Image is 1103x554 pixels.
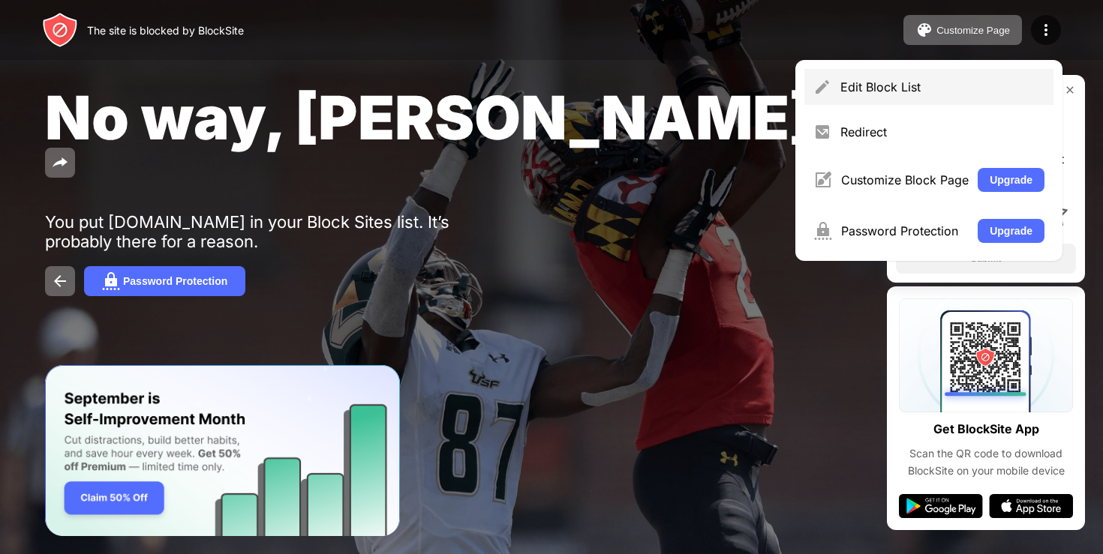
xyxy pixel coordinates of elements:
[1064,84,1076,96] img: rate-us-close.svg
[45,81,835,154] span: No way, [PERSON_NAME].
[102,272,120,290] img: password.svg
[915,21,933,39] img: pallet.svg
[933,418,1039,440] div: Get BlockSite App
[841,223,969,238] div: Password Protection
[813,78,831,96] img: menu-pencil.svg
[840,124,1044,139] div: Redirect
[936,25,1010,36] div: Customize Page
[840,79,1044,94] div: Edit Block List
[87,24,244,37] div: The site is blocked by BlockSite
[51,272,69,290] img: back.svg
[813,123,831,141] img: menu-redirect.svg
[813,171,832,189] img: menu-customize.svg
[51,154,69,172] img: share.svg
[42,12,78,48] img: header-logo.svg
[978,219,1044,243] button: Upgrade
[841,172,969,187] div: Customize Block Page
[989,494,1073,518] img: app-store.svg
[978,168,1044,192] button: Upgrade
[899,445,1073,479] div: Scan the QR code to download BlockSite on your mobile device
[899,494,983,518] img: google-play.svg
[1037,21,1055,39] img: menu-icon.svg
[84,266,245,296] button: Password Protection
[45,365,400,537] iframe: Banner
[123,275,227,287] div: Password Protection
[813,222,832,240] img: menu-password.svg
[903,15,1022,45] button: Customize Page
[45,212,509,251] div: You put [DOMAIN_NAME] in your Block Sites list. It’s probably there for a reason.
